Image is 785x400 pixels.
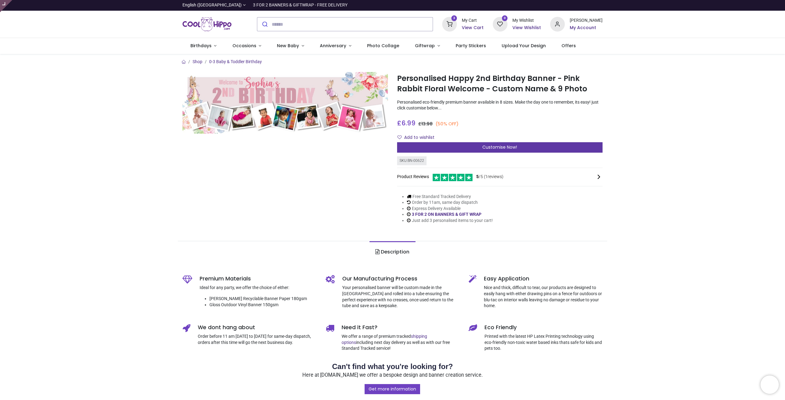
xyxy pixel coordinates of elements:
[182,372,603,379] p: Here at [DOMAIN_NAME] we offer a bespoke design and banner creation service.
[435,121,459,127] small: (50% OFF)
[342,324,460,331] h5: Need it Fast?
[412,212,481,217] a: 3 FOR 2 ON BANNERS & GIFT WRAP
[760,375,779,394] iframe: Brevo live chat
[456,43,486,49] span: Party Stickers
[257,17,272,31] button: Submit
[209,302,316,308] li: Gloss Outdoor Vinyl Banner 150gsm
[370,241,415,263] a: Description
[193,59,202,64] a: Shop
[209,59,262,64] a: 0-3 Baby & Toddler Birthday
[397,135,402,139] i: Add to wishlist
[570,17,603,24] div: [PERSON_NAME]
[421,121,433,127] span: 13.98
[397,173,603,181] div: Product Reviews
[224,38,269,54] a: Occasions
[269,38,312,54] a: New Baby
[407,200,493,206] li: Order by 11am, same day dispatch
[502,15,508,21] sup: 0
[407,206,493,212] li: Express Delivery Available
[512,17,541,24] div: My Wishlist
[397,73,603,94] h1: Personalised Happy 2nd Birthday Banner - Pink Rabbit Floral Welcome - Custom Name & 9 Photo
[493,21,507,26] a: 0
[462,25,484,31] a: View Cart
[232,43,256,49] span: Occasions
[209,296,316,302] li: [PERSON_NAME] Recyclable Banner Paper 180gsm
[407,38,448,54] a: Giftwrap
[182,16,232,33] img: Cool Hippo
[198,324,316,331] h5: We dont hang about
[401,119,415,128] span: 6.99
[182,72,388,134] img: Personalised Happy 2nd Birthday Banner - Pink Rabbit Floral Welcome - Custom Name & 9 Photo
[474,2,603,8] iframe: Customer reviews powered by Trustpilot
[342,333,460,352] p: We offer a range of premium tracked including next day delivery as well as with our free Standard...
[415,43,435,49] span: Giftwrap
[312,38,359,54] a: Anniversary
[367,43,399,49] span: Photo Collage
[365,384,420,394] a: Get more information
[342,334,427,345] a: shipping options
[418,121,433,127] span: £
[397,99,603,111] p: Personalised eco-friendly premium banner available in 8 sizes. Make the day one to remember, its ...
[482,144,517,150] span: Customise Now!
[182,38,224,54] a: Birthdays
[182,2,246,8] a: English ([GEOGRAPHIC_DATA])
[484,333,603,352] p: Printed with the latest HP Latex Printing technology using eco-friendly non-toxic water based ink...
[182,16,232,33] a: Logo of Cool Hippo
[512,25,541,31] a: View Wishlist
[570,25,603,31] a: My Account
[342,275,460,283] h5: Our Manufacturing Process
[407,194,493,200] li: Free Standard Tracked Delivery
[182,361,603,372] h2: Can't find what you're looking for?
[397,156,427,165] div: SKU: BN-00622
[397,119,415,128] span: £
[200,275,316,283] h5: Premium Materials
[484,324,603,331] h5: Eco Friendly
[320,43,346,49] span: Anniversary
[342,285,460,309] p: Your personalised banner will be custom made in the [GEOGRAPHIC_DATA] and rolled into a tube ensu...
[253,2,347,8] div: 3 FOR 2 BANNERS & GIFTWRAP - FREE DELIVERY
[451,15,457,21] sup: 3
[277,43,299,49] span: New Baby
[200,285,316,291] p: Ideal for any party, we offer the choice of either:
[462,17,484,24] div: My Cart
[561,43,576,49] span: Offers
[442,21,457,26] a: 3
[397,132,440,143] button: Add to wishlistAdd to wishlist
[502,43,546,49] span: Upload Your Design
[198,333,316,345] p: Order before 11 am [DATE] to [DATE] for same-day dispatch, orders after this time will go the nex...
[407,218,493,224] li: Just add 3 personalised items to your cart!
[476,174,479,179] span: 5
[476,174,504,180] span: /5 ( 1 reviews)
[190,43,212,49] span: Birthdays
[484,285,603,309] p: Nice and thick, difficult to tear, our products are designed to easily hang with either drawing p...
[484,275,603,283] h5: Easy Application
